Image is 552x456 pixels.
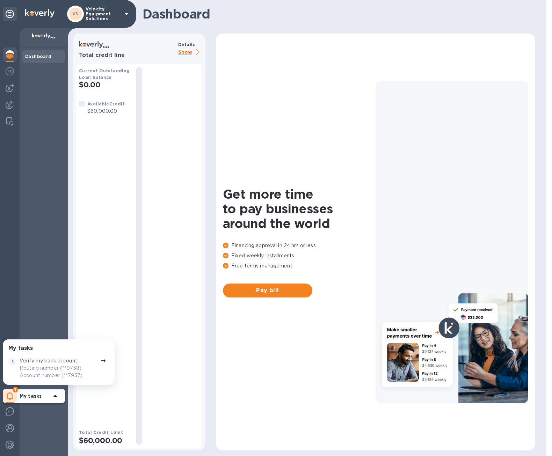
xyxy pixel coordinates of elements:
div: Unpin categories [3,7,17,21]
button: Pay bill [223,284,312,297]
h1: Get more time to pay businesses around the world [223,187,376,231]
h1: Dashboard [143,7,532,21]
b: My tasks [20,393,42,399]
p: $60,000.00 [87,108,125,115]
p: Velocity Equipment Solutions [86,7,121,21]
span: Pay bill [228,286,307,295]
b: Current Outstanding Loan Balance [79,68,130,80]
img: Logo [25,9,55,17]
h3: Total credit line [79,52,175,59]
p: Fixed weekly installments. [223,252,376,259]
p: Financing approval in 24 hrs or less. [223,242,376,249]
b: Total Credit Limit [79,430,123,435]
span: 1 [8,357,17,366]
p: Show [178,48,202,57]
b: Details [178,42,195,47]
b: Dashboard [25,54,52,59]
b: VS [72,11,79,16]
h2: $0.00 [79,80,131,89]
p: Free terms management. [223,262,376,270]
b: Available Credit [87,101,125,106]
p: Routing number (**0738) Account number (**7937) [20,365,98,379]
img: Foreign exchange [6,67,14,75]
h2: $60,000.00 [79,436,131,445]
p: Verify my bank account. [20,357,78,365]
span: 1 [13,387,18,392]
h3: My tasks [8,345,33,352]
